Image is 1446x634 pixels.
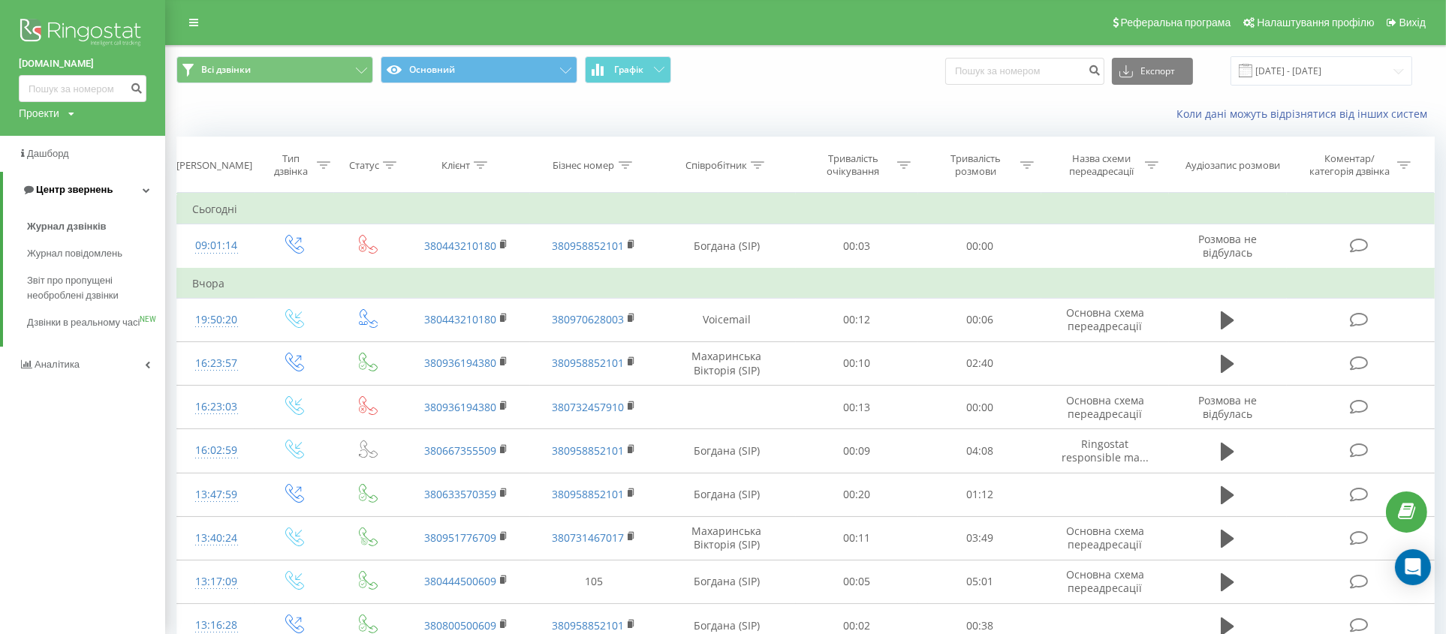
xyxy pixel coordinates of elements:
td: 00:03 [796,224,919,269]
div: Статус [349,159,379,172]
div: Open Intercom Messenger [1395,549,1431,585]
span: Звіт про пропущені необроблені дзвінки [27,273,158,303]
span: Графік [614,65,643,75]
td: 00:12 [796,298,919,341]
td: Основна схема переадресації [1041,298,1169,341]
td: Махаринська Вікторія (SIP) [658,341,796,385]
span: Журнал дзвінків [27,219,107,234]
span: Журнал повідомлень [27,246,122,261]
td: Сьогодні [177,194,1435,224]
a: 380444500609 [424,574,496,588]
td: 02:40 [918,341,1041,385]
td: Основна схема переадресації [1041,560,1169,603]
a: 380443210180 [424,239,496,253]
div: 13:17:09 [192,567,240,596]
span: Дашборд [27,148,69,159]
div: 13:47:59 [192,480,240,509]
td: Voicemail [658,298,796,341]
td: 01:12 [918,473,1041,516]
a: 380951776709 [424,530,496,545]
span: Реферальна програма [1121,17,1231,29]
div: Коментар/категорія дзвінка [1306,152,1393,178]
a: 380800500609 [424,618,496,632]
a: 380936194380 [424,400,496,414]
div: Співробітник [685,159,747,172]
a: 380958852101 [552,239,624,253]
div: [PERSON_NAME] [176,159,252,172]
a: 380958852101 [552,356,624,370]
td: 00:00 [918,224,1041,269]
button: Основний [381,56,577,83]
div: 13:40:24 [192,524,240,553]
td: Богдана (SIP) [658,560,796,603]
button: Експорт [1112,58,1193,85]
td: 00:00 [918,386,1041,429]
span: Розмова не відбулась [1198,393,1257,421]
div: 09:01:14 [192,231,240,260]
a: 380958852101 [552,487,624,501]
td: Богдана (SIP) [658,429,796,473]
a: Центр звернень [3,172,165,208]
td: 00:13 [796,386,919,429]
a: Дзвінки в реальному часіNEW [27,309,165,336]
div: 19:50:20 [192,305,240,335]
td: Богдана (SIP) [658,473,796,516]
div: Тривалість очікування [813,152,893,178]
span: Налаштування профілю [1257,17,1374,29]
td: Вчора [177,269,1435,299]
span: Аналiтика [35,359,80,370]
a: 380936194380 [424,356,496,370]
td: 105 [530,560,658,603]
span: Ringostat responsible ma... [1062,437,1149,464]
a: 380732457910 [552,400,624,414]
a: Коли дані можуть відрізнятися вiд інших систем [1176,107,1435,121]
a: Журнал повідомлень [27,240,165,267]
button: Всі дзвінки [176,56,373,83]
div: Проекти [19,106,59,121]
span: Дзвінки в реальному часі [27,315,140,330]
a: Звіт про пропущені необроблені дзвінки [27,267,165,309]
input: Пошук за номером [19,75,146,102]
td: 00:10 [796,341,919,385]
a: Журнал дзвінків [27,213,165,240]
div: Назва схеми переадресації [1061,152,1141,178]
span: Розмова не відбулась [1198,232,1257,260]
a: [DOMAIN_NAME] [19,56,146,71]
div: 16:02:59 [192,436,240,465]
div: 16:23:03 [192,392,240,422]
span: Всі дзвінки [201,64,251,76]
a: 380958852101 [552,443,624,458]
a: 380731467017 [552,530,624,545]
a: 380958852101 [552,618,624,632]
div: Тип дзвінка [269,152,313,178]
a: 380667355509 [424,443,496,458]
div: Тривалість розмови [936,152,1017,178]
td: Основна схема переадресації [1041,386,1169,429]
td: 00:06 [918,298,1041,341]
td: Махаринська Вікторія (SIP) [658,516,796,560]
span: Вихід [1399,17,1426,29]
td: Основна схема переадресації [1041,516,1169,560]
input: Пошук за номером [945,58,1104,85]
td: 00:05 [796,560,919,603]
td: Богдана (SIP) [658,224,796,269]
div: Клієнт [441,159,470,172]
td: 00:20 [796,473,919,516]
div: 16:23:57 [192,349,240,378]
div: Бізнес номер [553,159,615,172]
div: Аудіозапис розмови [1185,159,1280,172]
td: 04:08 [918,429,1041,473]
a: 380970628003 [552,312,624,326]
img: Ringostat logo [19,15,146,53]
span: Центр звернень [36,184,113,195]
a: 380443210180 [424,312,496,326]
td: 05:01 [918,560,1041,603]
td: 03:49 [918,516,1041,560]
td: 00:11 [796,516,919,560]
td: 00:09 [796,429,919,473]
button: Графік [585,56,671,83]
a: 380633570359 [424,487,496,501]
